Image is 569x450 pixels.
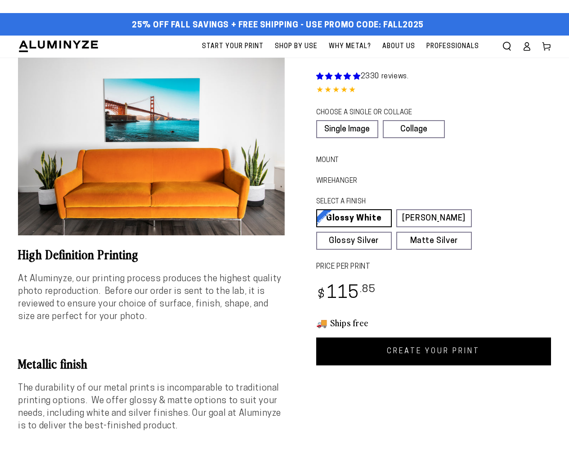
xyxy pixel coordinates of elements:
[316,120,378,138] a: Single Image
[316,84,551,97] div: 4.85 out of 5.0 stars
[18,274,282,321] span: At Aluminyze, our printing process produces the highest quality photo reproduction. Before our or...
[383,120,445,138] a: Collage
[396,232,472,250] a: Matte Silver
[18,384,281,431] span: The durability of our metal prints is incomparable to traditional printing options. We offer glos...
[197,36,268,58] a: Start Your Print
[426,41,479,52] span: Professionals
[378,36,420,58] a: About Us
[132,21,424,31] span: 25% off FALL Savings + Free Shipping - Use Promo Code: FALL2025
[316,337,551,365] a: CREATE YOUR PRINT
[316,262,551,272] label: PRICE PER PRINT
[316,108,436,118] legend: CHOOSE A SINGLE OR COLLAGE
[396,209,472,227] a: [PERSON_NAME]
[316,317,551,328] h3: 🚚 Ships free
[202,41,264,52] span: Start Your Print
[382,41,415,52] span: About Us
[18,245,139,262] b: High Definition Printing
[316,209,392,227] a: Glossy White
[275,41,318,52] span: Shop By Use
[324,36,376,58] a: Why Metal?
[270,36,322,58] a: Shop By Use
[18,40,99,53] img: Aluminyze
[316,156,330,166] legend: Mount
[18,58,285,235] media-gallery: Gallery Viewer
[18,355,88,372] b: Metallic finish
[422,36,484,58] a: Professionals
[316,232,392,250] a: Glossy Silver
[329,41,371,52] span: Why Metal?
[316,285,376,302] bdi: 115
[316,197,454,207] legend: SELECT A FINISH
[318,289,325,301] span: $
[360,284,376,295] sup: .85
[497,36,517,56] summary: Search our site
[316,176,341,186] legend: WireHanger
